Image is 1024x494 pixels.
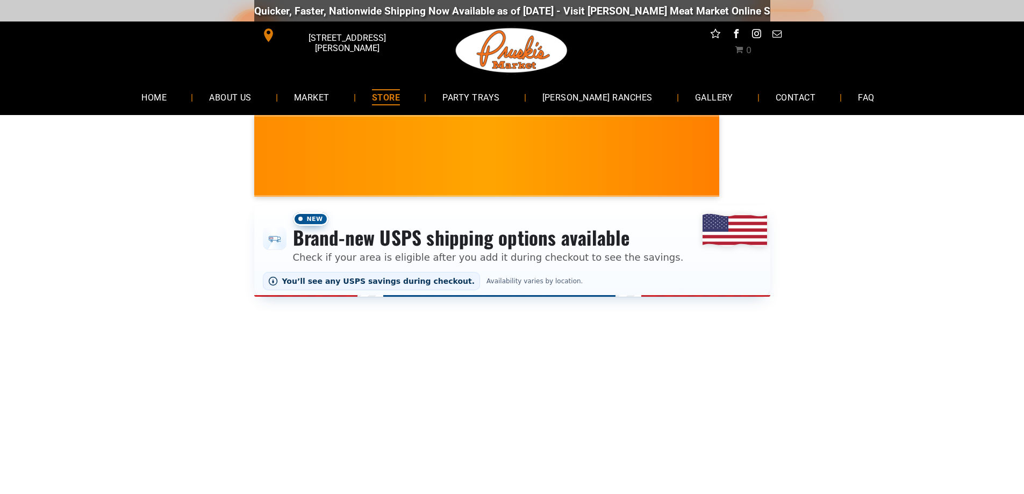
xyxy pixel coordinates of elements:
[277,27,416,59] span: [STREET_ADDRESS][PERSON_NAME]
[708,27,722,44] a: Social network
[842,83,890,111] a: FAQ
[293,212,328,226] span: New
[692,163,904,181] span: [PERSON_NAME] MARKET
[254,27,419,44] a: [STREET_ADDRESS][PERSON_NAME]
[749,27,763,44] a: instagram
[234,5,885,17] div: Quicker, Faster, Nationwide Shipping Now Available as of [DATE] - Visit [PERSON_NAME] Meat Market...
[278,83,346,111] a: MARKET
[125,83,183,111] a: HOME
[526,83,669,111] a: [PERSON_NAME] RANCHES
[746,45,751,55] span: 0
[282,277,475,285] span: You’ll see any USPS savings during checkout.
[729,27,743,44] a: facebook
[760,83,832,111] a: CONTACT
[254,205,770,297] div: Shipping options announcement
[356,83,416,111] a: STORE
[454,22,570,80] img: Pruski-s+Market+HQ+Logo2-1920w.png
[193,83,268,111] a: ABOUT US
[679,83,749,111] a: GALLERY
[293,250,684,264] p: Check if your area is eligible after you add it during checkout to see the savings.
[293,226,684,249] h3: Brand-new USPS shipping options available
[484,277,585,285] span: Availability varies by location.
[426,83,515,111] a: PARTY TRAYS
[770,27,784,44] a: email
